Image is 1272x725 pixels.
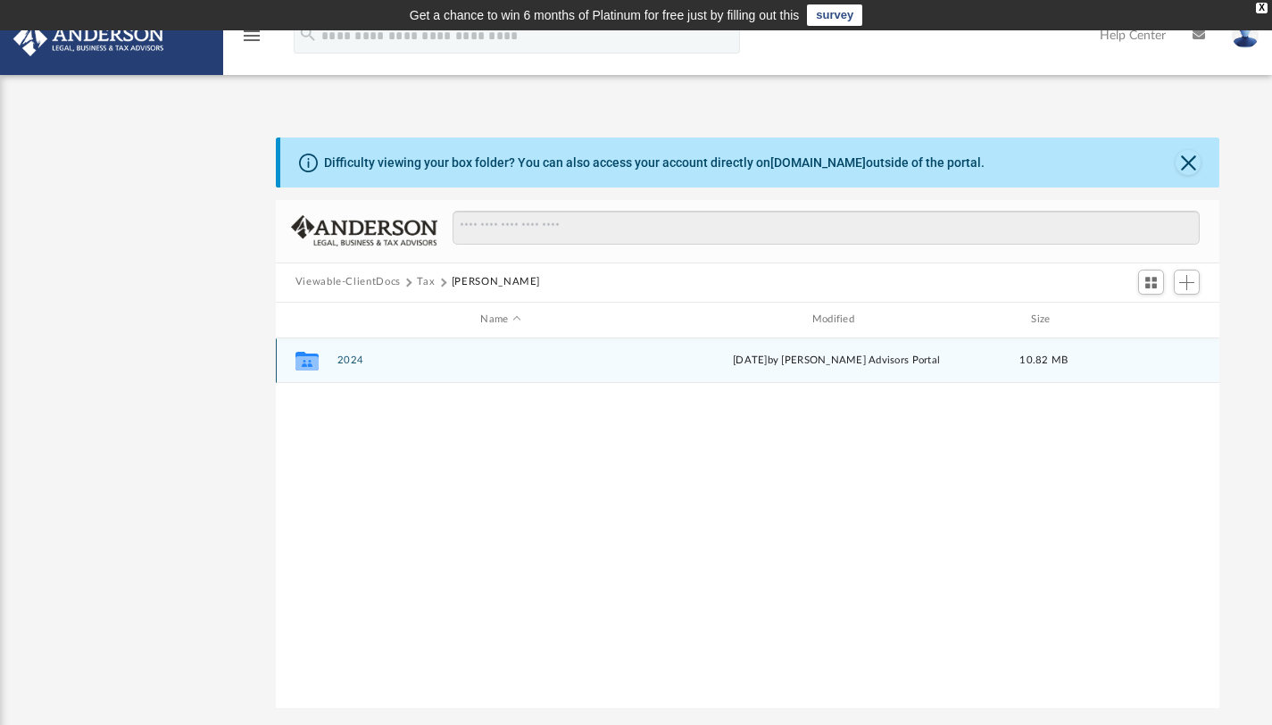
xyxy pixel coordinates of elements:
a: survey [807,4,862,26]
div: Size [1008,312,1079,328]
a: menu [241,34,262,46]
div: Difficulty viewing your box folder? You can also access your account directly on outside of the p... [324,154,985,172]
i: search [298,24,318,44]
i: menu [241,25,262,46]
button: Add [1174,270,1201,295]
div: Name [336,312,664,328]
button: 2024 [337,354,664,366]
div: grid [276,338,1220,709]
div: id [284,312,328,328]
span: [DATE] [733,355,768,365]
button: [PERSON_NAME] [452,274,540,290]
span: 10.82 MB [1019,355,1068,365]
input: Search files and folders [453,211,1200,245]
div: Modified [672,312,1001,328]
img: User Pic [1232,22,1259,48]
button: Close [1176,150,1201,175]
div: id [1087,312,1212,328]
a: [DOMAIN_NAME] [770,155,866,170]
img: Anderson Advisors Platinum Portal [8,21,170,56]
div: by [PERSON_NAME] Advisors Portal [672,353,1000,369]
button: Tax [417,274,435,290]
button: Switch to Grid View [1138,270,1165,295]
button: Viewable-ClientDocs [295,274,401,290]
div: Get a chance to win 6 months of Platinum for free just by filling out this [410,4,800,26]
div: close [1256,3,1268,13]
